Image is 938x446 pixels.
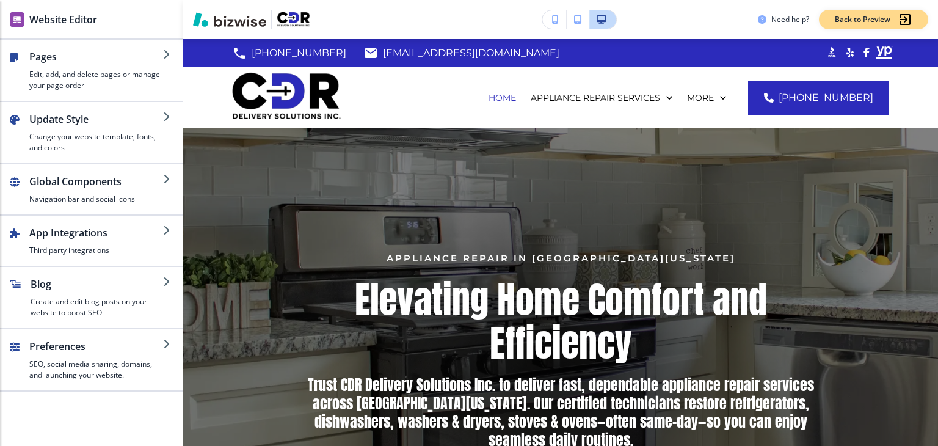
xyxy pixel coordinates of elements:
p: [PHONE_NUMBER] [252,44,346,62]
a: [PHONE_NUMBER] [232,44,346,62]
img: CDR Delivery Solutions Inc. [232,71,341,123]
h2: App Integrations [29,225,163,240]
p: [EMAIL_ADDRESS][DOMAIN_NAME] [383,44,559,62]
h4: Navigation bar and social icons [29,194,163,205]
h2: Blog [31,277,163,291]
img: Your Logo [277,12,310,27]
button: Back to Preview [819,10,928,29]
h4: Edit, add, and delete pages or manage your page order [29,69,163,91]
p: Back to Preview [835,14,890,25]
p: Elevating Home Comfort and Efficiency [299,278,822,365]
h3: Need help? [771,14,809,25]
h2: Preferences [29,339,163,354]
span: [PHONE_NUMBER] [779,90,873,105]
p: Appliance Repair In [GEOGRAPHIC_DATA][US_STATE] [299,251,822,266]
h4: Change your website template, fonts, and colors [29,131,163,153]
h2: Update Style [29,112,163,126]
a: [EMAIL_ADDRESS][DOMAIN_NAME] [363,44,559,62]
p: APPLIANCE REPAIR SERVICES [531,92,660,104]
a: [PHONE_NUMBER] [748,81,889,115]
h4: Third party integrations [29,245,163,256]
h4: SEO, social media sharing, domains, and launching your website. [29,359,163,381]
p: More [687,92,714,104]
p: HOME [489,92,516,104]
img: Bizwise Logo [193,12,266,27]
img: editor icon [10,12,24,27]
h2: Pages [29,49,163,64]
h4: Create and edit blog posts on your website to boost SEO [31,296,163,318]
h2: Website Editor [29,12,97,27]
h2: Global Components [29,174,163,189]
